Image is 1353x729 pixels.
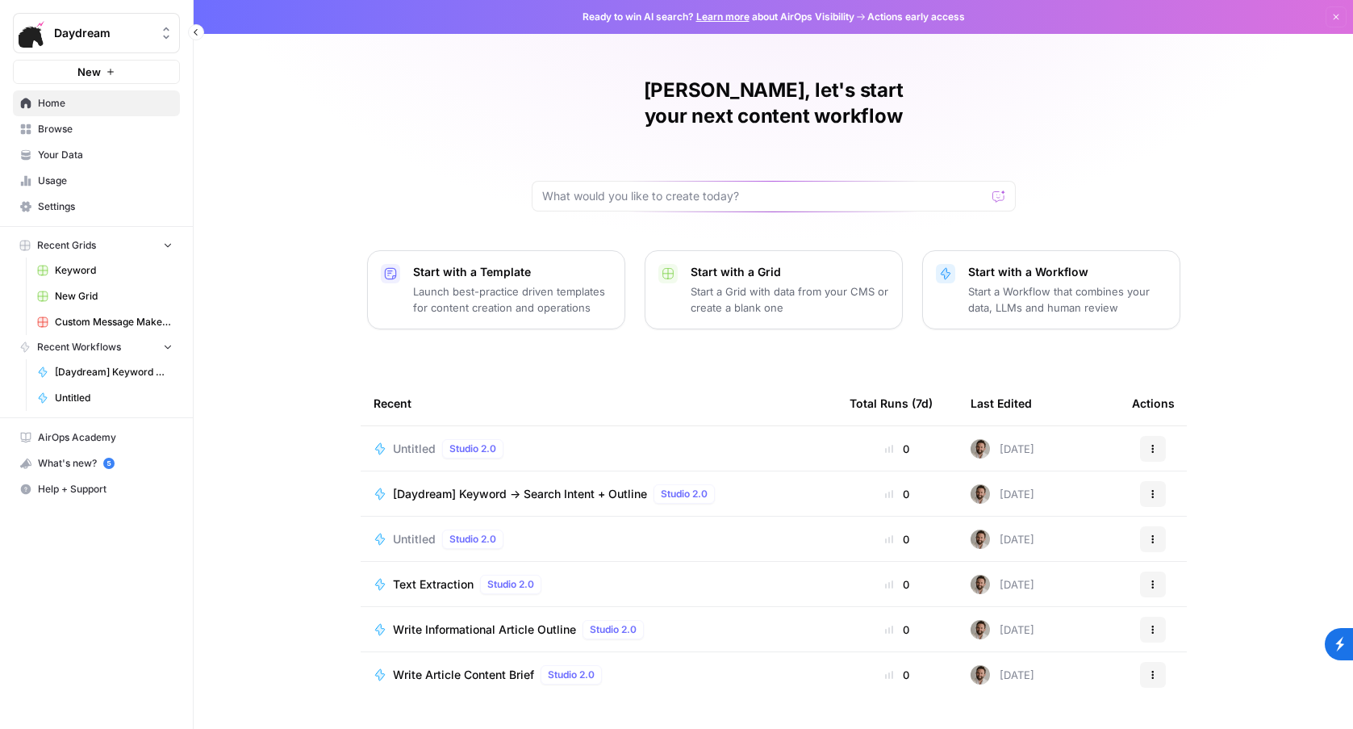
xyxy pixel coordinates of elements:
[971,665,1034,685] div: [DATE]
[13,116,180,142] a: Browse
[55,365,173,379] span: [Daydream] Keyword → Search Intent + Outline
[13,450,180,476] button: What's new? 5
[38,96,173,111] span: Home
[971,381,1032,425] div: Last Edited
[850,486,945,502] div: 0
[14,451,179,476] div: What's new?
[850,531,945,547] div: 0
[13,194,180,220] a: Settings
[37,238,96,253] span: Recent Grids
[54,25,152,41] span: Daydream
[374,381,824,425] div: Recent
[367,250,625,329] button: Start with a TemplateLaunch best-practice driven templates for content creation and operations
[922,250,1180,329] button: Start with a WorkflowStart a Workflow that combines your data, LLMs and human review
[38,122,173,136] span: Browse
[393,531,436,547] span: Untitled
[583,10,854,24] span: Ready to win AI search? about AirOps Visibility
[13,425,180,450] a: AirOps Academy
[19,19,48,48] img: Daydream Logo
[691,283,889,316] p: Start a Grid with data from your CMS or create a blank one
[38,482,173,496] span: Help + Support
[38,430,173,445] span: AirOps Academy
[696,10,750,23] a: Learn more
[13,168,180,194] a: Usage
[13,233,180,258] button: Recent Grids
[30,385,180,411] a: Untitled
[971,575,1034,594] div: [DATE]
[30,258,180,283] a: Keyword
[532,78,1016,129] h1: [PERSON_NAME], let's start your next content workflow
[13,476,180,502] button: Help + Support
[13,60,180,84] button: New
[374,484,824,504] a: [Daydream] Keyword → Search Intent + OutlineStudio 2.0
[55,315,173,329] span: Custom Message Maker Grid
[691,264,889,280] p: Start with a Grid
[1132,381,1175,425] div: Actions
[55,391,173,405] span: Untitled
[971,620,1034,639] div: [DATE]
[393,622,576,638] span: Write Informational Article Outline
[374,575,824,594] a: Text ExtractionStudio 2.0
[393,667,534,683] span: Write Article Content Brief
[13,90,180,116] a: Home
[13,142,180,168] a: Your Data
[661,487,708,501] span: Studio 2.0
[645,250,903,329] button: Start with a GridStart a Grid with data from your CMS or create a blank one
[38,174,173,188] span: Usage
[971,484,990,504] img: v1ef2yd8tp8pfhsbhiy6e4815r9c
[542,188,986,204] input: What would you like to create today?
[850,381,933,425] div: Total Runs (7d)
[38,199,173,214] span: Settings
[971,530,990,549] img: v1ef2yd8tp8pfhsbhiy6e4815r9c
[971,620,990,639] img: v1ef2yd8tp8pfhsbhiy6e4815r9c
[968,283,1167,316] p: Start a Workflow that combines your data, LLMs and human review
[37,340,121,354] span: Recent Workflows
[393,441,436,457] span: Untitled
[55,263,173,278] span: Keyword
[13,335,180,359] button: Recent Workflows
[850,667,945,683] div: 0
[38,148,173,162] span: Your Data
[30,359,180,385] a: [Daydream] Keyword → Search Intent + Outline
[850,576,945,593] div: 0
[30,283,180,309] a: New Grid
[374,620,824,639] a: Write Informational Article OutlineStudio 2.0
[971,484,1034,504] div: [DATE]
[850,622,945,638] div: 0
[971,439,990,459] img: v1ef2yd8tp8pfhsbhiy6e4815r9c
[30,309,180,335] a: Custom Message Maker Grid
[548,668,595,682] span: Studio 2.0
[393,486,647,502] span: [Daydream] Keyword → Search Intent + Outline
[103,458,115,469] a: 5
[106,459,111,467] text: 5
[971,575,990,594] img: v1ef2yd8tp8pfhsbhiy6e4815r9c
[971,439,1034,459] div: [DATE]
[867,10,965,24] span: Actions early access
[487,577,534,592] span: Studio 2.0
[590,622,637,637] span: Studio 2.0
[971,665,990,685] img: v1ef2yd8tp8pfhsbhiy6e4815r9c
[77,64,101,80] span: New
[971,530,1034,549] div: [DATE]
[968,264,1167,280] p: Start with a Workflow
[374,530,824,549] a: UntitledStudio 2.0
[374,665,824,685] a: Write Article Content BriefStudio 2.0
[413,283,612,316] p: Launch best-practice driven templates for content creation and operations
[413,264,612,280] p: Start with a Template
[449,442,496,456] span: Studio 2.0
[850,441,945,457] div: 0
[393,576,474,593] span: Text Extraction
[374,439,824,459] a: UntitledStudio 2.0
[449,532,496,547] span: Studio 2.0
[55,289,173,304] span: New Grid
[13,13,180,53] button: Workspace: Daydream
